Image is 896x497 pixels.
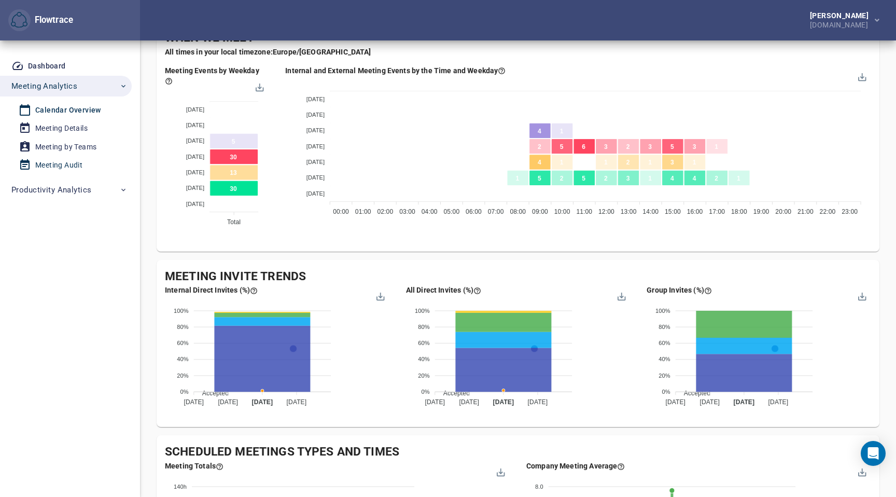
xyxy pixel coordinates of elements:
[285,65,506,76] div: Internal and External Meeting Events by the Time and Weekday
[218,398,238,406] tspan: [DATE]
[165,444,871,461] div: Scheduled Meetings Types and Times
[857,466,865,475] div: Menu
[11,79,77,93] span: Meeting Analytics
[435,390,469,397] span: Accepted
[184,398,204,406] tspan: [DATE]
[659,356,671,363] tspan: 40%
[676,390,710,397] span: Accepted
[333,208,349,215] tspan: 00:00
[425,398,445,406] tspan: [DATE]
[174,483,187,489] tspan: 140h
[793,9,888,32] button: [PERSON_NAME][DOMAIN_NAME]
[165,461,223,471] div: This is a sum of all meetings and how many hours of meetings are scheduled for the given time per...
[421,389,429,395] tspan: 0%
[810,12,873,19] div: [PERSON_NAME]
[186,200,204,206] tspan: [DATE]
[820,208,836,215] tspan: 22:00
[655,308,670,314] tspan: 100%
[810,19,873,29] div: [DOMAIN_NAME]
[577,208,593,215] tspan: 11:00
[532,208,548,215] tspan: 09:00
[753,208,769,215] tspan: 19:00
[554,208,570,215] tspan: 10:00
[666,398,686,406] tspan: [DATE]
[186,106,204,112] tspan: [DATE]
[165,285,258,295] div: This chart shows the status of internal direct invites.
[662,389,670,395] tspan: 0%
[177,372,189,379] tspan: 20%
[526,461,625,471] div: This is a 'average' of the meeting. (i.e. an average meeting has 0.5 internal participants, 0.7 e...
[444,208,460,215] tspan: 05:00
[418,372,430,379] tspan: 20%
[415,308,430,314] tspan: 100%
[355,208,371,215] tspan: 01:00
[180,389,189,395] tspan: 0%
[598,208,614,215] tspan: 12:00
[306,174,325,181] tspan: [DATE]
[647,285,712,295] div: This chart shows the status of group invites. This number is often the lowest of these all invite...
[700,398,720,406] tspan: [DATE]
[306,190,325,196] tspan: [DATE]
[665,208,681,215] tspan: 15:00
[8,9,31,32] button: Flowtrace
[422,208,438,215] tspan: 04:00
[11,183,91,197] span: Productivity Analytics
[709,208,725,215] tspan: 17:00
[861,441,886,466] div: Open Intercom Messenger
[165,65,260,86] div: Here you can see the meeting load at the given day across the calendars. These are total number o...
[857,71,866,80] div: Menu
[734,398,755,406] tspan: [DATE]
[535,483,543,489] tspan: 8.0
[31,14,73,26] div: Flowtrace
[306,143,325,149] tspan: [DATE]
[35,122,88,135] div: Meeting Details
[510,208,526,215] tspan: 08:00
[399,208,415,215] tspan: 03:00
[488,208,504,215] tspan: 07:00
[418,324,430,330] tspan: 80%
[857,291,866,300] div: Menu
[659,324,671,330] tspan: 80%
[406,285,481,295] div: This chart shows the status of internal and external direct invites.
[177,340,189,346] tspan: 60%
[287,398,307,406] tspan: [DATE]
[306,159,325,165] tspan: [DATE]
[35,159,82,172] div: Meeting Audit
[842,208,858,215] tspan: 23:00
[186,137,204,144] tspan: [DATE]
[659,372,671,379] tspan: 20%
[28,60,66,73] div: Dashboard
[493,398,514,406] tspan: [DATE]
[174,308,189,314] tspan: 100%
[377,208,394,215] tspan: 02:00
[306,95,325,102] tspan: [DATE]
[306,127,325,133] tspan: [DATE]
[459,398,479,406] tspan: [DATE]
[186,169,204,175] tspan: [DATE]
[227,218,241,226] tspan: Total
[255,81,263,90] div: Menu
[186,122,204,128] tspan: [DATE]
[252,398,273,406] tspan: [DATE]
[621,208,637,215] tspan: 13:00
[768,398,789,406] tspan: [DATE]
[797,208,814,215] tspan: 21:00
[306,112,325,118] tspan: [DATE]
[165,47,863,57] div: All times in your local timezone: Europe/[GEOGRAPHIC_DATA]
[643,208,659,215] tspan: 14:00
[731,208,747,215] tspan: 18:00
[616,291,625,300] div: Menu
[375,291,384,300] div: Menu
[194,390,229,397] span: Accepted
[165,30,871,47] div: When We Meet
[11,12,27,29] img: Flowtrace
[186,185,204,191] tspan: [DATE]
[165,268,871,285] div: Meeting Invite Trends
[186,153,204,159] tspan: [DATE]
[177,356,189,363] tspan: 40%
[177,324,189,330] tspan: 80%
[659,340,671,346] tspan: 60%
[8,9,73,32] div: Flowtrace
[776,208,792,215] tspan: 20:00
